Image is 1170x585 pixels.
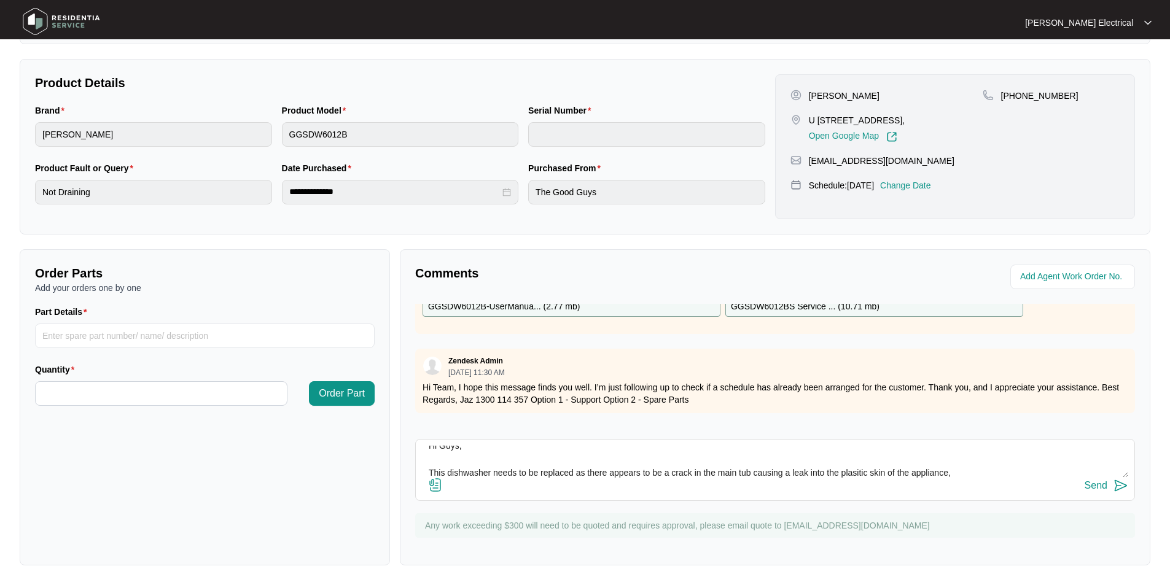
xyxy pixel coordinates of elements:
span: Order Part [319,386,365,401]
img: map-pin [983,90,994,101]
img: user.svg [423,357,442,375]
p: GGSDW6012B-UserManua... ( 2.77 mb ) [428,300,580,314]
button: Order Part [309,381,375,406]
label: Quantity [35,363,79,376]
label: Brand [35,104,69,117]
label: Product Model [282,104,351,117]
img: dropdown arrow [1144,20,1152,26]
img: Link-External [886,131,897,142]
img: map-pin [790,155,801,166]
p: [PERSON_NAME] [809,90,879,102]
p: [PHONE_NUMBER] [1001,90,1078,102]
img: map-pin [790,114,801,125]
input: Brand [35,122,272,147]
img: file-attachment-doc.svg [428,478,443,492]
input: Quantity [36,382,287,405]
label: Purchased From [528,162,606,174]
input: Add Agent Work Order No. [1020,269,1128,284]
label: Date Purchased [282,162,356,174]
label: Product Fault or Query [35,162,138,174]
p: Any work exceeding $300 will need to be quoted and requires approval, please email quote to [EMAI... [425,519,1129,532]
p: Change Date [880,179,931,192]
a: Open Google Map [809,131,897,142]
p: Comments [415,265,766,282]
p: Product Details [35,74,765,91]
img: send-icon.svg [1113,478,1128,493]
p: [EMAIL_ADDRESS][DOMAIN_NAME] [809,155,954,167]
img: residentia service logo [18,3,104,40]
p: [DATE] 11:30 AM [448,369,505,376]
label: Serial Number [528,104,596,117]
p: [PERSON_NAME] Electrical [1025,17,1133,29]
input: Product Model [282,122,519,147]
img: user-pin [790,90,801,101]
input: Purchased From [528,180,765,204]
p: Schedule: [DATE] [809,179,874,192]
button: Send [1085,478,1128,494]
input: Serial Number [528,122,765,147]
p: Add your orders one by one [35,282,375,294]
textarea: Hi Guys, This dishwasher needs to be replaced as there appears to be a crack in the main tub caus... [422,446,1128,478]
p: Order Parts [35,265,375,282]
p: U [STREET_ADDRESS], [809,114,905,126]
p: GGSDW6012BS Service ... ( 10.71 mb ) [731,300,879,314]
input: Product Fault or Query [35,180,272,204]
input: Part Details [35,323,375,348]
div: Send [1085,480,1107,491]
p: Hi Team, I hope this message finds you well. I’m just following up to check if a schedule has alr... [423,381,1128,406]
label: Part Details [35,306,92,318]
input: Date Purchased [289,185,501,198]
p: Zendesk Admin [448,356,503,366]
img: map-pin [790,179,801,190]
